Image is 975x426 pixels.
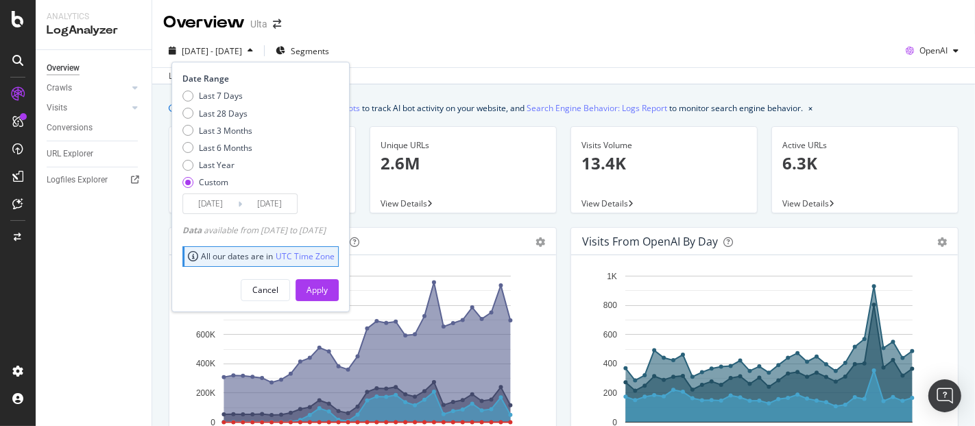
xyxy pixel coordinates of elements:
a: Crawls [47,81,128,95]
div: Last 28 Days [182,108,252,119]
div: gear [937,237,947,247]
div: Last update [169,70,243,82]
span: [DATE] - [DATE] [182,45,242,57]
div: Active URLs [782,139,948,152]
span: OpenAI [919,45,948,56]
div: Overview [163,11,245,34]
text: 400 [603,359,617,369]
div: Conversions [47,121,93,135]
div: Last 3 Months [199,125,252,137]
button: Apply [296,279,339,301]
p: 6.3K [782,152,948,175]
div: Visits from OpenAI by day [582,235,718,248]
input: Start Date [183,194,238,213]
div: Open Intercom Messenger [928,379,961,412]
text: 1K [607,272,617,281]
span: Data [182,224,204,236]
div: Ulta [250,17,267,31]
button: OpenAI [900,40,964,62]
text: 400K [196,359,215,369]
span: Segments [291,45,329,57]
div: available from [DATE] to [DATE] [182,224,326,236]
input: End Date [242,194,297,213]
div: Last Year [182,159,252,171]
a: Logfiles Explorer [47,173,142,187]
div: info banner [169,101,959,115]
text: 600K [196,330,215,340]
div: Custom [199,176,228,188]
span: View Details [782,198,829,209]
div: Analytics [47,11,141,23]
div: arrow-right-arrow-left [273,19,281,29]
div: Last 6 Months [182,142,252,154]
div: Visits [47,101,67,115]
a: Visits [47,101,128,115]
text: 800 [603,301,617,311]
a: Overview [47,61,142,75]
button: Segments [270,40,335,62]
a: URL Explorer [47,147,142,161]
button: close banner [805,98,816,118]
button: Cancel [241,279,290,301]
p: 13.4K [581,152,747,175]
div: LogAnalyzer [47,23,141,38]
span: View Details [581,198,628,209]
div: Unique URLs [381,139,546,152]
div: Logfiles Explorer [47,173,108,187]
div: Crawls [47,81,72,95]
div: All our dates are in [188,250,335,262]
div: Overview [47,61,80,75]
div: We introduced 2 new report templates: to track AI bot activity on your website, and to monitor se... [182,101,803,115]
text: 200K [196,388,215,398]
div: Apply [306,284,328,296]
div: Last 6 Months [199,142,252,154]
button: [DATE] - [DATE] [163,40,258,62]
div: Visits Volume [581,139,747,152]
div: Last 3 Months [182,125,252,137]
a: Conversions [47,121,142,135]
p: 2.6M [381,152,546,175]
div: Last 7 Days [199,90,243,102]
div: gear [535,237,545,247]
div: Custom [182,176,252,188]
a: UTC Time Zone [276,250,335,262]
div: Last Year [199,159,234,171]
text: 600 [603,330,617,340]
div: URL Explorer [47,147,93,161]
div: Cancel [252,284,278,296]
text: 200 [603,388,617,398]
a: Search Engine Behavior: Logs Report [527,101,667,115]
div: Last 7 Days [182,90,252,102]
div: Date Range [182,73,335,84]
span: View Details [381,198,427,209]
div: Last 28 Days [199,108,248,119]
